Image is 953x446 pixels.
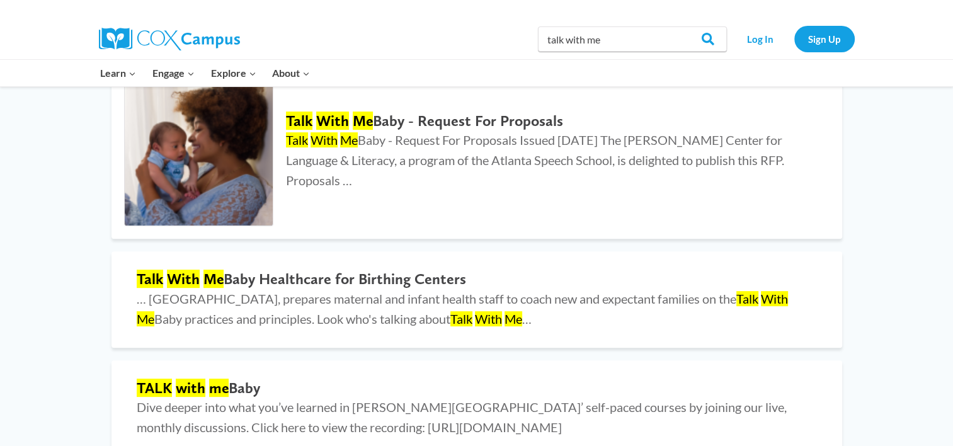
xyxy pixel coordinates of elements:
[137,399,787,435] span: Dive deeper into what you’ve learned in [PERSON_NAME][GEOGRAPHIC_DATA]’ self-paced courses by joi...
[736,291,758,306] mark: Talk
[286,132,308,147] mark: Talk
[137,379,172,397] mark: TALK
[340,132,358,147] mark: Me
[761,291,788,306] mark: With
[137,291,788,326] span: … [GEOGRAPHIC_DATA], prepares maternal and infant health staff to coach new and expectant familie...
[475,311,502,326] mark: With
[286,111,312,130] mark: Talk
[167,270,200,288] mark: With
[203,60,265,86] button: Child menu of Explore
[538,26,727,52] input: Search Cox Campus
[264,60,318,86] button: Child menu of About
[137,270,163,288] mark: Talk
[99,28,240,50] img: Cox Campus
[733,26,855,52] nav: Secondary Navigation
[111,251,842,348] a: Talk With MeBaby Healthcare for Birthing Centers … [GEOGRAPHIC_DATA], prepares maternal and infan...
[125,77,273,226] img: Talk With Me Baby - Request For Proposals
[311,132,338,147] mark: With
[733,26,788,52] a: Log In
[93,60,318,86] nav: Primary Navigation
[209,379,229,397] mark: me
[316,111,349,130] mark: With
[176,379,205,397] mark: with
[794,26,855,52] a: Sign Up
[286,132,784,188] span: Baby - Request For Proposals Issued [DATE] The [PERSON_NAME] Center for Language & Literacy, a pr...
[505,311,522,326] mark: Me
[203,270,224,288] mark: Me
[137,379,817,397] h2: Baby
[353,111,373,130] mark: Me
[111,64,842,239] a: Talk With Me Baby - Request For Proposals Talk With MeBaby - Request For Proposals Talk With MeBa...
[137,270,817,289] h2: Baby Healthcare for Birthing Centers
[93,60,145,86] button: Child menu of Learn
[286,112,816,130] h2: Baby - Request For Proposals
[144,60,203,86] button: Child menu of Engage
[450,311,472,326] mark: Talk
[137,311,154,326] mark: Me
